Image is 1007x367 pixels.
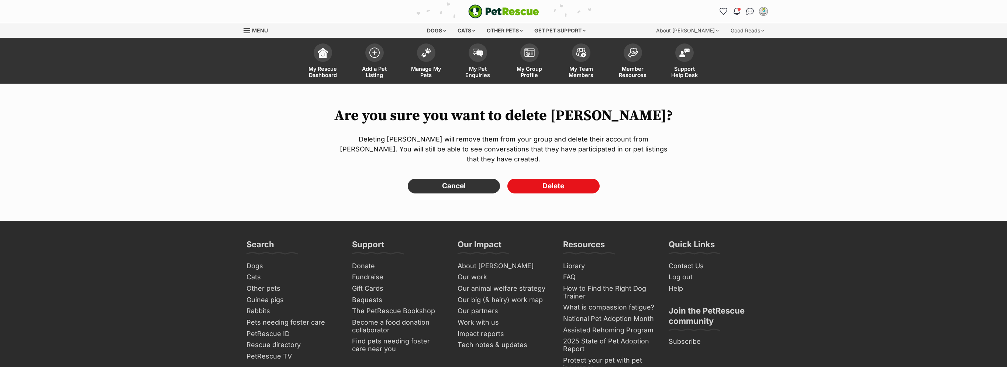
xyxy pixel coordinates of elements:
[560,261,658,272] a: Library
[244,23,273,36] a: Menu
[524,48,535,57] img: group-profile-icon-3fa3cf56718a62981997c0bc7e787c4b2cf8bcc04b72c1350f741eb67cf2f40e.svg
[468,4,539,18] a: PetRescue
[529,23,591,38] div: Get pet support
[734,8,739,15] img: notifications-46538b983faf8c2785f20acdc204bb7945ddae34d4c08c2a6579f10ce5e182be.svg
[369,48,380,58] img: add-pet-listing-icon-0afa8454b4691262ce3f59096e99ab1cd57d4a30225e0717b998d2c9b9846f56.svg
[668,66,701,78] span: Support Help Desk
[334,134,673,164] p: Deleting [PERSON_NAME] will remove them from your group and delete their account from [PERSON_NAM...
[513,66,546,78] span: My Group Profile
[455,272,553,283] a: Our work
[455,317,553,328] a: Work with us
[349,336,447,354] a: Find pets needing foster care near you
[349,305,447,317] a: The PetRescue Bookshop
[458,239,501,254] h3: Our Impact
[560,272,658,283] a: FAQ
[400,40,452,84] a: Manage My Pets
[507,179,600,193] input: Delete
[410,66,443,78] span: Manage My Pets
[244,261,342,272] a: Dogs
[452,40,504,84] a: My Pet Enquiries
[455,339,553,351] a: Tech notes & updates
[669,239,715,254] h3: Quick Links
[607,40,659,84] a: Member Resources
[408,179,500,193] a: Cancel
[473,49,483,57] img: pet-enquiries-icon-7e3ad2cf08bfb03b45e93fb7055b45f3efa6380592205ae92323e6603595dc1f.svg
[244,317,342,328] a: Pets needing foster care
[468,4,539,18] img: logo-e224e6f780fb5917bec1dbf3a21bbac754714ae5b6737aabdf751b685950b380.svg
[666,261,764,272] a: Contact Us
[560,336,658,354] a: 2025 State of Pet Adoption Report
[555,40,607,84] a: My Team Members
[746,8,754,15] img: chat-41dd97257d64d25036548639549fe6c8038ab92f7586957e7f3b1b290dea8141.svg
[349,261,447,272] a: Donate
[244,283,342,294] a: Other pets
[731,6,743,17] button: Notifications
[455,261,553,272] a: About [PERSON_NAME]
[461,66,494,78] span: My Pet Enquiries
[349,283,447,294] a: Gift Cards
[244,339,342,351] a: Rescue directory
[576,48,586,57] img: team-members-icon-5396bd8760b3fe7c0b43da4ab00e1e3bb1a5d9ba89233759b79545d2d3fc5d0d.svg
[297,40,349,84] a: My Rescue Dashboard
[455,305,553,317] a: Our partners
[659,40,710,84] a: Support Help Desk
[318,48,328,58] img: dashboard-icon-eb2f2d2d3e046f16d808141f083e7271f6b2e854fb5c12c21221c1fb7104beca.svg
[666,272,764,283] a: Log out
[666,283,764,294] a: Help
[421,48,431,57] img: manage-my-pets-icon-02211641906a0b7f246fdf0571729dbe1e7629f14944591b6c1af311fb30b64b.svg
[725,23,769,38] div: Good Reads
[349,294,447,306] a: Bequests
[560,302,658,313] a: What is compassion fatigue?
[758,6,769,17] button: My account
[422,23,451,38] div: Dogs
[349,317,447,336] a: Become a food donation collaborator
[504,40,555,84] a: My Group Profile
[616,66,649,78] span: Member Resources
[455,283,553,294] a: Our animal welfare strategy
[718,6,730,17] a: Favourites
[455,328,553,340] a: Impact reports
[666,336,764,347] a: Subscribe
[565,66,598,78] span: My Team Members
[744,6,756,17] a: Conversations
[244,294,342,306] a: Guinea pigs
[760,8,767,15] img: Alison Mitchell profile pic
[560,325,658,336] a: Assisted Rehoming Program
[628,48,638,57] img: member-resources-icon-8e73f808a243e03378d46382f2149f9095a855e16c252ad45f914b54edf8863c.svg
[560,313,658,325] a: National Pet Adoption Month
[669,305,761,331] h3: Join the PetRescue community
[252,27,268,34] span: Menu
[349,272,447,283] a: Fundraise
[306,66,339,78] span: My Rescue Dashboard
[563,239,605,254] h3: Resources
[482,23,528,38] div: Other pets
[349,40,400,84] a: Add a Pet Listing
[244,272,342,283] a: Cats
[455,294,553,306] a: Our big (& hairy) work map
[452,23,480,38] div: Cats
[244,351,342,362] a: PetRescue TV
[651,23,724,38] div: About [PERSON_NAME]
[718,6,769,17] ul: Account quick links
[244,305,342,317] a: Rabbits
[560,283,658,302] a: How to Find the Right Dog Trainer
[246,239,274,254] h3: Search
[352,239,384,254] h3: Support
[334,107,673,124] h1: Are you sure you want to delete [PERSON_NAME]?
[679,48,690,57] img: help-desk-icon-fdf02630f3aa405de69fd3d07c3f3aa587a6932b1a1747fa1d2bba05be0121f9.svg
[244,328,342,340] a: PetRescue ID
[358,66,391,78] span: Add a Pet Listing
